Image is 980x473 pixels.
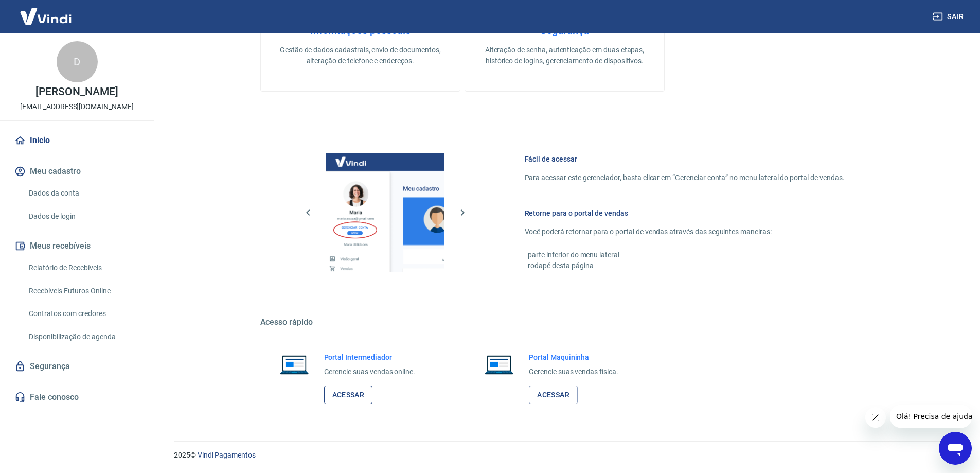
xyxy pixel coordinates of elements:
[324,352,416,362] h6: Portal Intermediador
[324,386,373,405] a: Acessar
[525,250,845,260] p: - parte inferior do menu lateral
[57,41,98,82] div: D
[482,45,648,66] p: Alteração de senha, autenticação em duas etapas, histórico de logins, gerenciamento de dispositivos.
[12,1,79,32] img: Vindi
[324,366,416,377] p: Gerencie suas vendas online.
[20,101,134,112] p: [EMAIL_ADDRESS][DOMAIN_NAME]
[174,450,955,461] p: 2025 ©
[12,386,141,409] a: Fale conosco
[12,355,141,378] a: Segurança
[25,281,141,302] a: Recebíveis Futuros Online
[12,160,141,183] button: Meu cadastro
[525,154,845,164] h6: Fácil de acessar
[6,7,86,15] span: Olá! Precisa de ajuda?
[890,405,972,428] iframe: Mensagem da empresa
[273,352,316,377] img: Imagem de um notebook aberto
[12,129,141,152] a: Início
[525,208,845,218] h6: Retorne para o portal de vendas
[529,386,578,405] a: Acessar
[865,407,886,428] iframe: Fechar mensagem
[25,326,141,347] a: Disponibilização de agenda
[477,352,521,377] img: Imagem de um notebook aberto
[931,7,968,26] button: Sair
[25,303,141,324] a: Contratos com credores
[525,260,845,271] p: - rodapé desta página
[326,153,444,272] img: Imagem da dashboard mostrando o botão de gerenciar conta na sidebar no lado esquerdo
[277,45,443,66] p: Gestão de dados cadastrais, envio de documentos, alteração de telefone e endereços.
[939,432,972,465] iframe: Botão para abrir a janela de mensagens
[525,226,845,237] p: Você poderá retornar para o portal de vendas através das seguintes maneiras:
[25,183,141,204] a: Dados da conta
[529,352,618,362] h6: Portal Maquininha
[12,235,141,257] button: Meus recebíveis
[35,86,118,97] p: [PERSON_NAME]
[25,206,141,227] a: Dados de login
[25,257,141,278] a: Relatório de Recebíveis
[260,317,869,327] h5: Acesso rápido
[529,366,618,377] p: Gerencie suas vendas física.
[198,451,256,459] a: Vindi Pagamentos
[525,172,845,183] p: Para acessar este gerenciador, basta clicar em “Gerenciar conta” no menu lateral do portal de ven...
